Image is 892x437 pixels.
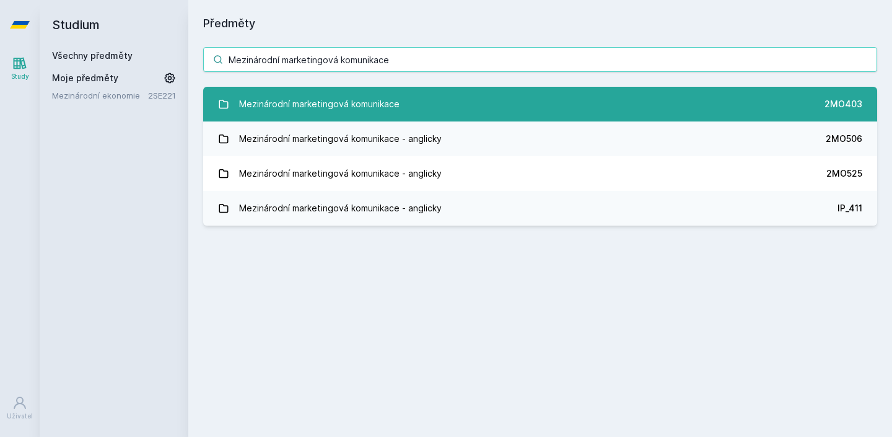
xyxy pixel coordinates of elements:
div: 2MO525 [826,167,862,180]
span: Moje předměty [52,72,118,84]
h1: Předměty [203,15,877,32]
a: Mezinárodní ekonomie [52,89,148,102]
div: Mezinárodní marketingová komunikace - anglicky [239,126,442,151]
a: Study [2,50,37,87]
div: Uživatel [7,412,33,421]
div: Mezinárodní marketingová komunikace - anglicky [239,196,442,221]
a: Všechny předměty [52,50,133,61]
a: Mezinárodní marketingová komunikace - anglicky 2MO525 [203,156,877,191]
a: 2SE221 [148,90,176,100]
input: Název nebo ident předmětu… [203,47,877,72]
a: Uživatel [2,389,37,427]
div: IP_411 [837,202,862,214]
div: 2MO506 [826,133,862,145]
div: 2MO403 [824,98,862,110]
a: Mezinárodní marketingová komunikace - anglicky 2MO506 [203,121,877,156]
div: Mezinárodní marketingová komunikace [239,92,400,117]
div: Study [11,72,29,81]
a: Mezinárodní marketingová komunikace - anglicky IP_411 [203,191,877,226]
a: Mezinárodní marketingová komunikace 2MO403 [203,87,877,121]
div: Mezinárodní marketingová komunikace - anglicky [239,161,442,186]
